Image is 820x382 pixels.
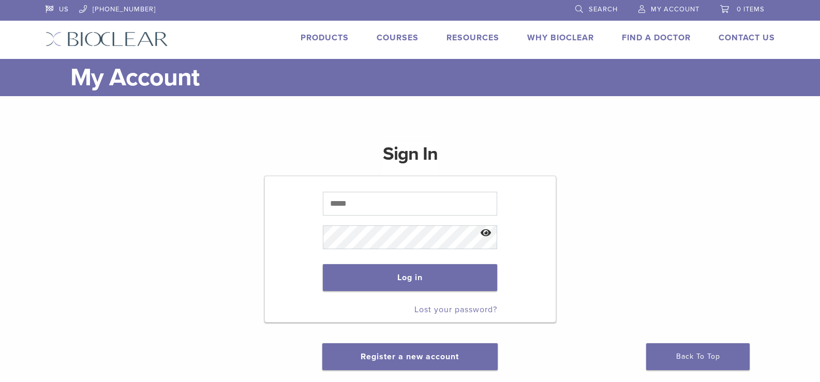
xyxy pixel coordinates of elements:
[446,33,499,43] a: Resources
[651,5,699,13] span: My Account
[301,33,349,43] a: Products
[475,220,497,247] button: Show password
[622,33,691,43] a: Find A Doctor
[719,33,775,43] a: Contact Us
[414,304,497,315] a: Lost your password?
[737,5,765,13] span: 0 items
[377,33,419,43] a: Courses
[323,264,497,291] button: Log in
[70,59,775,96] h1: My Account
[361,352,459,362] a: Register a new account
[383,142,438,175] h1: Sign In
[322,343,497,370] button: Register a new account
[46,32,168,47] img: Bioclear
[646,343,750,370] a: Back To Top
[589,5,618,13] span: Search
[527,33,594,43] a: Why Bioclear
